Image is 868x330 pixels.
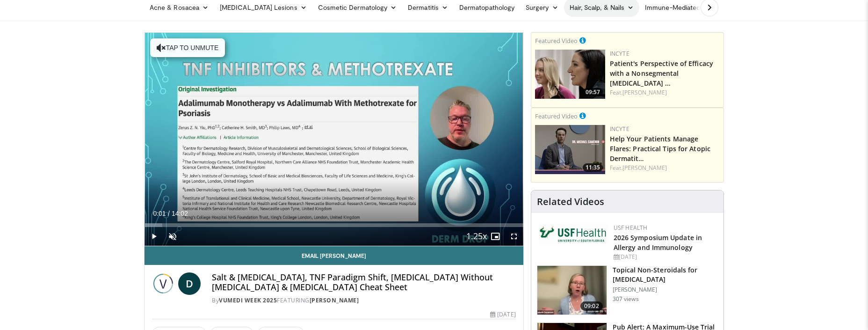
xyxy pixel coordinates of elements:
[152,272,174,295] img: Vumedi Week 2025
[583,88,603,96] span: 09:57
[622,164,667,172] a: [PERSON_NAME]
[172,210,188,217] span: 14:02
[145,246,523,265] a: Email [PERSON_NAME]
[610,134,710,163] a: Help Your Patients Manage Flares: Practical Tips for Atopic Dermatit…
[613,295,639,303] p: 307 views
[610,50,629,58] a: Incyte
[490,310,515,319] div: [DATE]
[168,210,170,217] span: /
[178,272,201,295] a: D
[486,227,505,246] button: Enable picture-in-picture mode
[535,50,605,99] a: 09:57
[613,286,718,293] p: [PERSON_NAME]
[163,227,182,246] button: Unmute
[614,253,716,261] div: [DATE]
[610,88,720,97] div: Feat.
[539,224,609,244] img: 6ba8804a-8538-4002-95e7-a8f8012d4a11.png.150x105_q85_autocrop_double_scale_upscale_version-0.2.jpg
[610,59,713,88] a: Patient's Perspective of Efficacy with a Nonsegmental [MEDICAL_DATA] …
[145,227,163,246] button: Play
[145,33,523,246] video-js: Video Player
[535,37,578,45] small: Featured Video
[583,163,603,172] span: 11:35
[613,265,718,284] h3: Topical Non-Steroidals for [MEDICAL_DATA]
[622,88,667,96] a: [PERSON_NAME]
[535,112,578,120] small: Featured Video
[467,227,486,246] button: Playback Rate
[610,164,720,172] div: Feat.
[535,125,605,174] img: 601112bd-de26-4187-b266-f7c9c3587f14.png.150x105_q85_crop-smart_upscale.jpg
[505,227,523,246] button: Fullscreen
[580,301,603,311] span: 09:02
[610,125,629,133] a: Incyte
[150,38,225,57] button: Tap to unmute
[535,50,605,99] img: 2c48d197-61e9-423b-8908-6c4d7e1deb64.png.150x105_q85_crop-smart_upscale.jpg
[537,196,604,207] h4: Related Videos
[212,272,516,293] h4: Salt & [MEDICAL_DATA], TNF Paradigm Shift, [MEDICAL_DATA] Without [MEDICAL_DATA] & [MEDICAL_DATA]...
[614,224,648,232] a: USF Health
[145,223,523,227] div: Progress Bar
[310,296,359,304] a: [PERSON_NAME]
[537,266,607,315] img: 34a4b5e7-9a28-40cd-b963-80fdb137f70d.150x105_q85_crop-smart_upscale.jpg
[614,233,702,252] a: 2026 Symposium Update in Allergy and Immunology
[212,296,516,305] div: By FEATURING
[153,210,166,217] span: 0:01
[537,265,718,315] a: 09:02 Topical Non-Steroidals for [MEDICAL_DATA] [PERSON_NAME] 307 views
[535,125,605,174] a: 11:35
[219,296,277,304] a: Vumedi Week 2025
